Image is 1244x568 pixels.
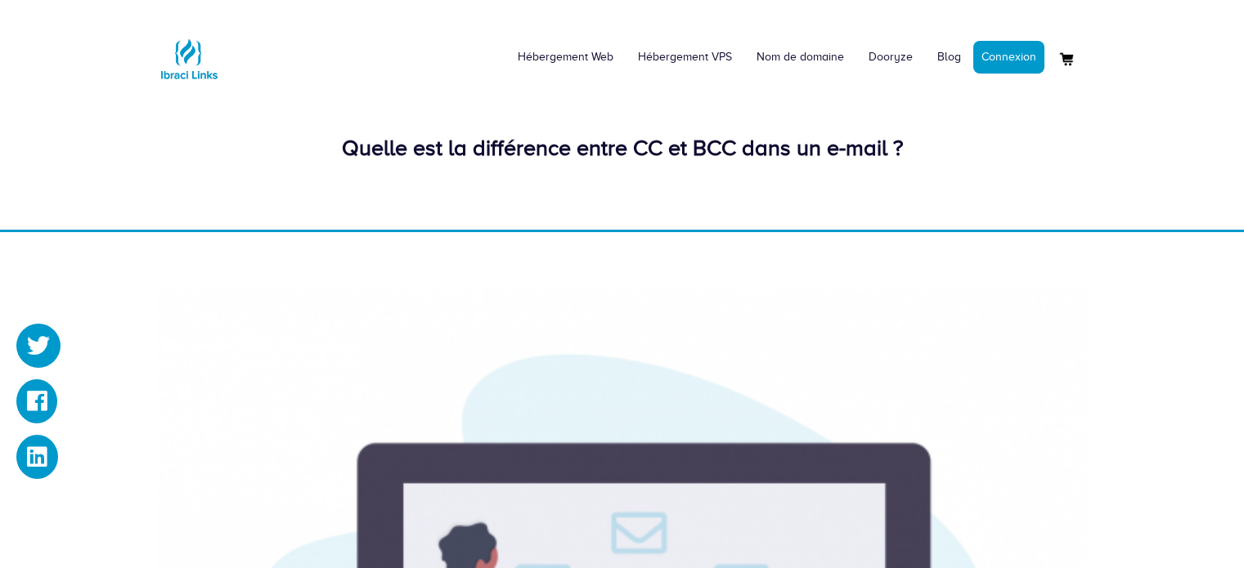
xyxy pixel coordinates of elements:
[156,26,222,92] img: Logo Ibraci Links
[856,33,925,82] a: Dooryze
[505,33,626,82] a: Hébergement Web
[156,132,1089,164] div: Quelle est la différence entre CC et BCC dans un e-mail ?
[925,33,973,82] a: Blog
[973,41,1044,74] a: Connexion
[744,33,856,82] a: Nom de domaine
[626,33,744,82] a: Hébergement VPS
[156,12,222,92] a: Logo Ibraci Links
